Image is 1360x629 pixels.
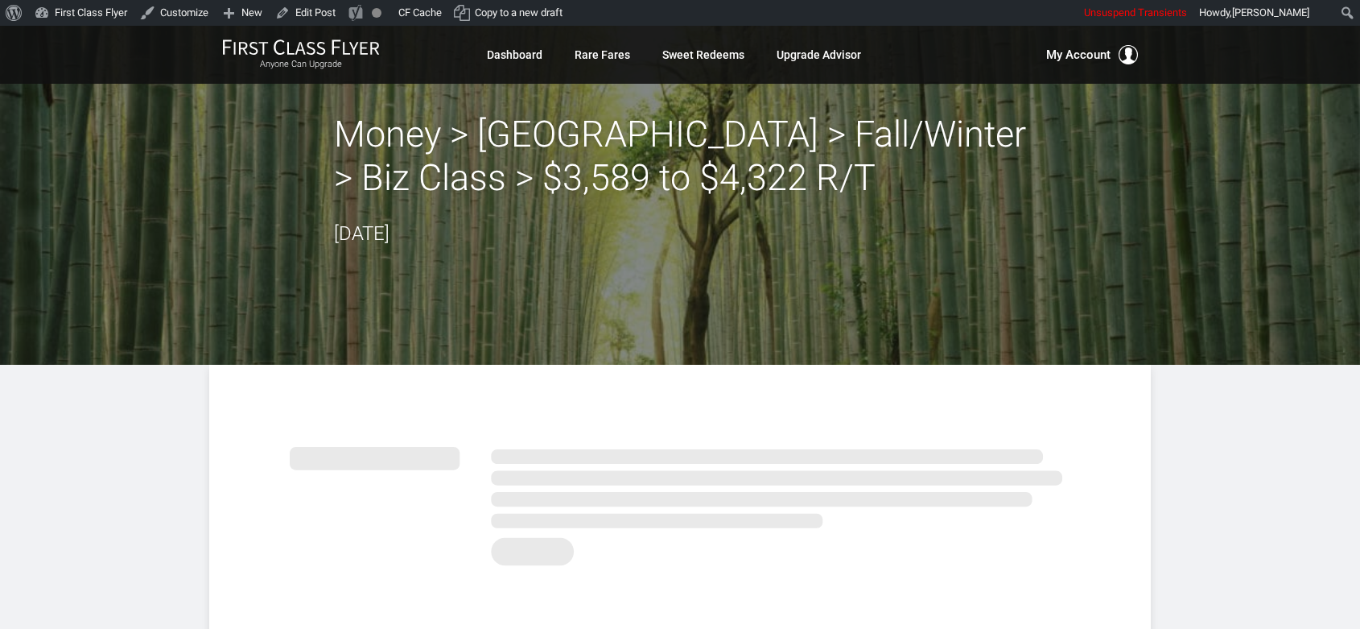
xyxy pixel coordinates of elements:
[487,40,542,69] a: Dashboard
[222,59,380,70] small: Anyone Can Upgrade
[1232,6,1309,19] span: [PERSON_NAME]
[290,429,1070,575] img: summary.svg
[777,40,861,69] a: Upgrade Advisor
[222,39,380,56] img: First Class Flyer
[334,113,1026,200] h2: Money > [GEOGRAPHIC_DATA] > Fall/Winter > Biz Class > $3,589 to $4,322 R/T
[334,222,389,245] time: [DATE]
[222,39,380,71] a: First Class FlyerAnyone Can Upgrade
[1046,45,1138,64] button: My Account
[1084,6,1187,19] span: Unsuspend Transients
[1046,45,1111,64] span: My Account
[662,40,744,69] a: Sweet Redeems
[575,40,630,69] a: Rare Fares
